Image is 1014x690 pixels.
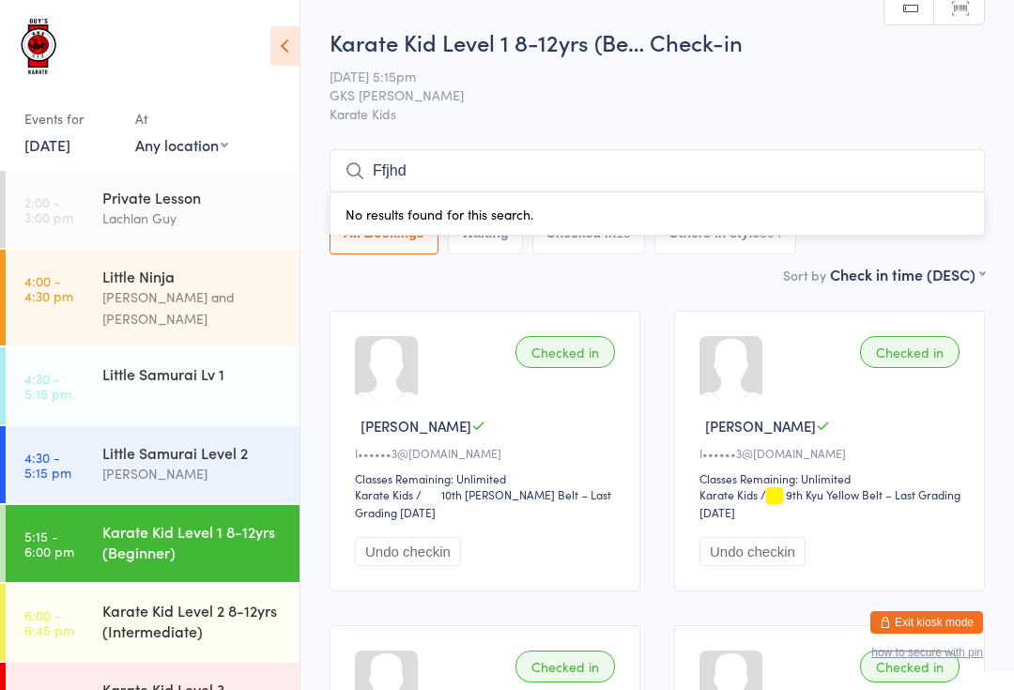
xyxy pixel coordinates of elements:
[102,207,284,229] div: Lachlan Guy
[330,104,985,123] span: Karate Kids
[355,470,621,486] div: Classes Remaining: Unlimited
[355,486,611,520] span: / 10th [PERSON_NAME] Belt – Last Grading [DATE]
[102,442,284,463] div: Little Samurai Level 2
[705,416,816,436] span: [PERSON_NAME]
[330,67,956,85] span: [DATE] 5:15pm
[355,486,413,502] div: Karate Kids
[699,537,806,566] button: Undo checkin
[135,134,228,155] div: Any location
[830,264,985,284] div: Check in time (DESC)
[6,250,300,345] a: 4:00 -4:30 pmLittle Ninja[PERSON_NAME] and [PERSON_NAME]
[102,600,284,641] div: Karate Kid Level 2 8-12yrs (Intermediate)
[102,521,284,562] div: Karate Kid Level 1 8-12yrs (Beginner)
[699,486,960,520] span: / 9th Kyu Yellow Belt – Last Grading [DATE]
[515,336,615,368] div: Checked in
[24,450,71,480] time: 4:30 - 5:15 pm
[102,266,284,286] div: Little Ninja
[871,646,983,659] button: how to secure with pin
[860,651,960,682] div: Checked in
[24,194,73,224] time: 2:00 - 3:00 pm
[24,134,70,155] a: [DATE]
[355,537,461,566] button: Undo checkin
[783,266,826,284] label: Sort by
[330,149,985,192] input: Search
[515,651,615,682] div: Checked in
[102,363,284,384] div: Little Samurai Lv 1
[24,273,73,303] time: 4:00 - 4:30 pm
[24,607,74,637] time: 6:00 - 6:45 pm
[361,416,471,436] span: [PERSON_NAME]
[24,529,74,559] time: 5:15 - 6:00 pm
[6,426,300,503] a: 4:30 -5:15 pmLittle Samurai Level 2[PERSON_NAME]
[870,611,983,634] button: Exit kiosk mode
[330,85,956,104] span: GKS [PERSON_NAME]
[330,26,985,57] h2: Karate Kid Level 1 8-12yrs (Be… Check-in
[699,445,965,461] div: I••••••3@[DOMAIN_NAME]
[102,187,284,207] div: Private Lesson
[699,470,965,486] div: Classes Remaining: Unlimited
[102,463,284,484] div: [PERSON_NAME]
[19,14,61,84] img: Guy's Karate School
[24,103,116,134] div: Events for
[699,486,758,502] div: Karate Kids
[24,371,71,401] time: 4:30 - 5:15 pm
[6,347,300,424] a: 4:30 -5:15 pmLittle Samurai Lv 1
[6,584,300,661] a: 6:00 -6:45 pmKarate Kid Level 2 8-12yrs (Intermediate)
[135,103,228,134] div: At
[355,445,621,461] div: I••••••3@[DOMAIN_NAME]
[6,505,300,582] a: 5:15 -6:00 pmKarate Kid Level 1 8-12yrs (Beginner)
[102,286,284,330] div: [PERSON_NAME] and [PERSON_NAME]
[6,171,300,248] a: 2:00 -3:00 pmPrivate LessonLachlan Guy
[330,192,985,236] div: No results found for this search.
[860,336,960,368] div: Checked in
